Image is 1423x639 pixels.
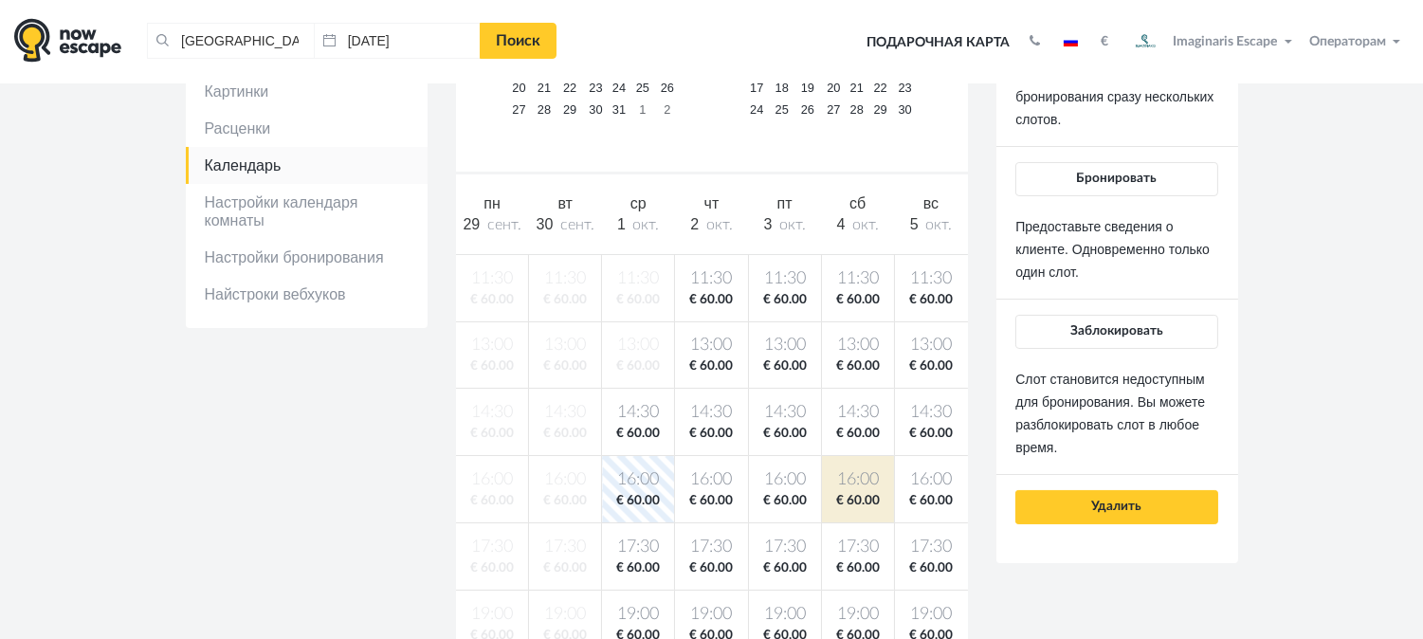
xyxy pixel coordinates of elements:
[533,77,556,99] a: 21
[1092,500,1142,513] span: Удалить
[826,334,890,357] span: 13:00
[557,195,572,211] span: вт
[584,99,608,120] a: 30
[630,77,655,99] a: 25
[679,603,743,627] span: 19:00
[633,217,660,232] span: окт.
[560,217,594,232] span: сент.
[826,291,890,309] span: € 60.00
[679,291,743,309] span: € 60.00
[584,77,608,99] a: 23
[606,603,670,627] span: 19:00
[925,217,952,232] span: окт.
[606,401,670,425] span: 14:30
[608,77,630,99] a: 24
[14,18,121,63] img: logo
[826,536,890,559] span: 17:30
[770,99,794,120] a: 25
[849,195,866,211] span: сб
[1174,31,1278,48] span: Imaginaris Escape
[753,492,817,510] span: € 60.00
[690,216,699,232] span: 2
[893,99,918,120] a: 30
[753,425,817,443] span: € 60.00
[826,267,890,291] span: 11:30
[826,357,890,375] span: € 60.00
[753,401,817,425] span: 14:30
[779,217,806,232] span: окт.
[826,603,890,627] span: 19:00
[186,147,428,184] a: Календарь
[1015,315,1217,349] button: Заблокировать
[899,357,964,375] span: € 60.00
[1304,32,1409,51] button: Операторам
[899,492,964,510] span: € 60.00
[186,239,428,276] a: Настройки бронирования
[606,559,670,577] span: € 60.00
[186,73,428,110] a: Картинки
[483,195,501,211] span: пн
[463,216,480,232] span: 29
[606,425,670,443] span: € 60.00
[899,291,964,309] span: € 60.00
[679,468,743,492] span: 16:00
[923,195,939,211] span: вс
[630,99,655,120] a: 1
[753,357,817,375] span: € 60.00
[186,110,428,147] a: Расценки
[314,23,481,59] input: Дата
[608,99,630,120] a: 31
[899,425,964,443] span: € 60.00
[753,603,817,627] span: 19:00
[826,492,890,510] span: € 60.00
[899,401,964,425] span: 14:30
[679,536,743,559] span: 17:30
[706,217,733,232] span: окт.
[606,492,670,510] span: € 60.00
[186,184,428,239] a: Настройки календаря комнаты
[826,401,890,425] span: 14:30
[704,195,720,211] span: чт
[679,559,743,577] span: € 60.00
[679,425,743,443] span: € 60.00
[537,216,554,232] span: 30
[910,216,919,232] span: 5
[679,492,743,510] span: € 60.00
[1015,490,1217,524] button: Удалить
[822,99,846,120] a: 27
[852,217,879,232] span: окт.
[533,99,556,120] a: 28
[630,195,647,211] span: ср
[505,99,532,120] a: 27
[826,468,890,492] span: 16:00
[147,23,314,59] input: Город или название квеста
[822,77,846,99] a: 20
[487,217,521,232] span: сент.
[753,559,817,577] span: € 60.00
[1309,35,1386,48] span: Операторам
[837,216,846,232] span: 4
[1101,35,1108,48] strong: €
[480,23,556,59] a: Поиск
[753,536,817,559] span: 17:30
[186,276,428,313] a: Найстроки вебхуков
[899,267,964,291] span: 11:30
[1015,215,1217,283] p: Предоставьте сведения о клиенте. Одновременно только один слот.
[655,99,680,120] a: 2
[770,77,794,99] a: 18
[753,267,817,291] span: 11:30
[1091,32,1118,51] button: €
[617,216,626,232] span: 1
[846,77,868,99] a: 21
[899,536,964,559] span: 17:30
[794,77,822,99] a: 19
[505,77,532,99] a: 20
[679,401,743,425] span: 14:30
[679,334,743,357] span: 13:00
[777,195,793,211] span: пт
[868,77,893,99] a: 22
[846,99,868,120] a: 28
[1122,23,1301,61] button: Imaginaris Escape
[753,334,817,357] span: 13:00
[1064,37,1078,46] img: ru.jpg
